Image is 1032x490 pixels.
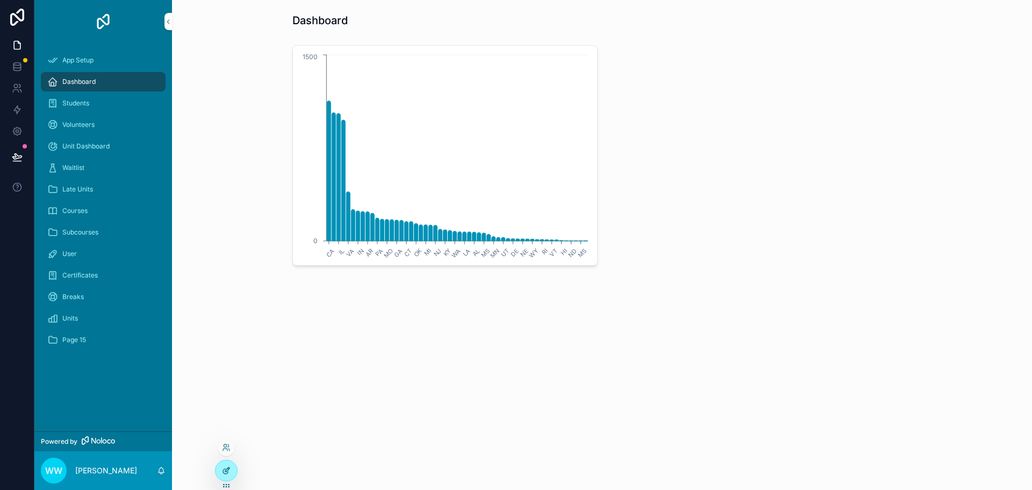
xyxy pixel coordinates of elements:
[392,247,404,258] text: GA
[489,247,501,259] text: MN
[41,266,166,285] a: Certificates
[509,247,520,258] text: DE
[292,13,348,28] h1: Dashboard
[519,247,530,258] text: NE
[95,13,112,30] img: App logo
[62,271,98,280] span: Certificates
[62,142,110,151] span: Unit Dashboard
[62,185,93,194] span: Late Units
[62,293,84,301] span: Breaks
[403,247,414,258] text: CT
[540,247,549,256] text: RI
[62,250,77,258] span: User
[41,244,166,264] a: User
[62,77,96,86] span: Dashboard
[41,330,166,350] a: Page 15
[559,247,569,257] text: HI
[471,247,482,258] text: AL
[325,247,336,258] text: CA
[41,158,166,177] a: Waitlist
[374,247,385,258] text: PA
[62,228,98,237] span: Subcourses
[345,247,356,258] text: VA
[62,56,94,65] span: App Setup
[41,223,166,242] a: Subcourses
[34,43,172,364] div: scrollable content
[461,247,472,258] text: LA
[62,336,86,344] span: Page 15
[34,431,172,451] a: Powered by
[382,247,395,259] text: MO
[41,94,166,113] a: Students
[442,247,453,258] text: KY
[479,247,491,259] text: MS
[41,115,166,134] a: Volunteers
[41,287,166,307] a: Breaks
[62,99,89,108] span: Students
[364,247,375,258] text: AR
[62,207,88,215] span: Courses
[422,247,433,257] text: MI
[62,314,78,323] span: Units
[41,437,77,446] span: Powered by
[41,180,166,199] a: Late Units
[303,53,318,61] tspan: 1500
[356,247,365,257] text: IN
[41,201,166,221] a: Courses
[45,464,62,477] span: WW
[567,247,578,258] text: ND
[576,247,588,259] text: MS
[62,120,95,129] span: Volunteers
[450,247,462,259] text: WA
[41,309,166,328] a: Units
[62,164,84,172] span: Waitlist
[313,237,318,245] tspan: 0
[432,247,443,258] text: NJ
[337,247,346,255] text: IL
[75,465,137,476] p: [PERSON_NAME]
[41,72,166,91] a: Dashboard
[548,247,559,258] text: VT
[41,137,166,156] a: Unit Dashboard
[299,52,591,259] div: chart
[527,247,540,259] text: WY
[412,247,424,258] text: OK
[499,247,511,258] text: UT
[41,51,166,70] a: App Setup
